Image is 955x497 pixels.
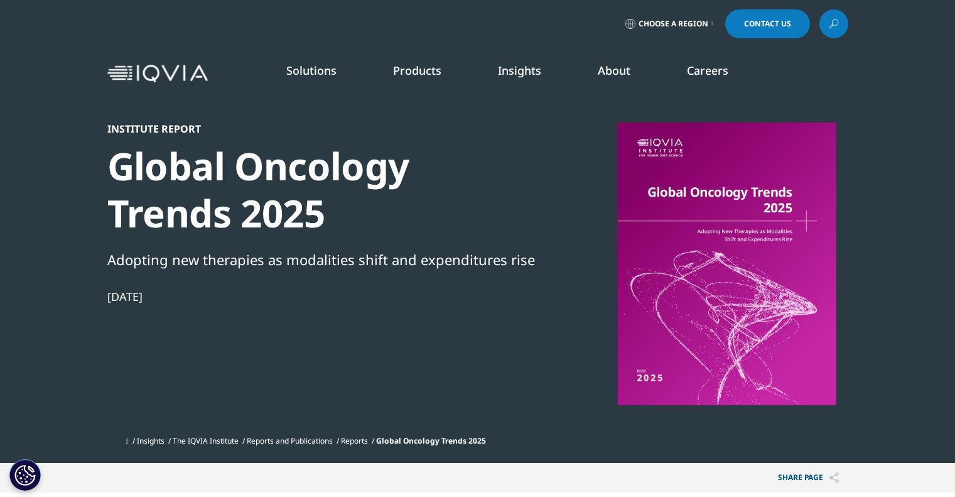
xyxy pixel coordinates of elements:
[341,435,368,446] a: Reports
[137,435,165,446] a: Insights
[687,63,728,78] a: Careers
[829,472,839,483] img: Share PAGE
[247,435,333,446] a: Reports and Publications
[286,63,337,78] a: Solutions
[498,63,541,78] a: Insights
[107,289,538,304] div: [DATE]
[107,143,538,237] div: Global Oncology Trends 2025
[376,435,486,446] span: Global Oncology Trends 2025
[107,65,208,83] img: IQVIA Healthcare Information Technology and Pharma Clinical Research Company
[639,19,708,29] span: Choose a Region
[107,249,538,270] div: Adopting new therapies as modalities shift and expenditures rise
[769,463,848,493] p: Share PAGE
[769,463,848,493] button: Share PAGEShare PAGE
[725,9,810,38] a: Contact Us
[213,44,848,103] nav: Primary
[393,63,441,78] a: Products
[107,123,538,135] div: Institute Report
[744,20,791,28] span: Contact Us
[9,459,41,491] button: Cookies Settings
[173,435,239,446] a: The IQVIA Institute
[598,63,630,78] a: About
